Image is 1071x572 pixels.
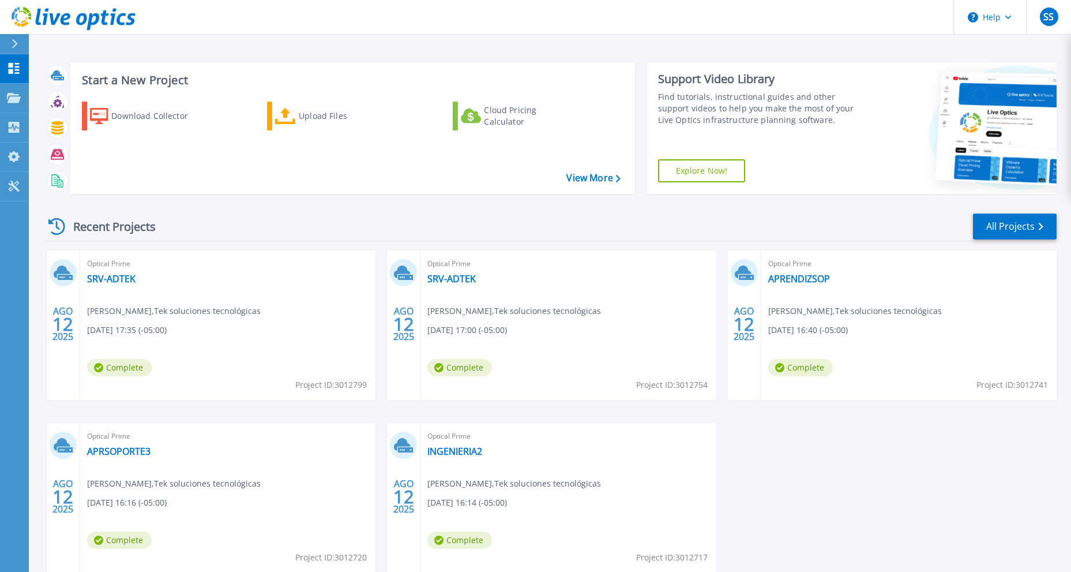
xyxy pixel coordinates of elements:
div: Recent Projects [44,212,171,241]
span: 12 [52,319,73,329]
span: [DATE] 17:00 (-05:00) [427,324,507,337]
a: Download Collector [82,102,211,130]
a: View More [566,173,620,184]
span: [PERSON_NAME] , Tek soluciones tecnológicas [87,477,261,490]
span: [DATE] 16:14 (-05:00) [427,496,507,509]
span: Complete [427,359,492,376]
span: Complete [87,532,152,549]
span: Complete [768,359,833,376]
span: Optical Prime [87,257,369,270]
div: AGO 2025 [393,303,415,345]
span: [PERSON_NAME] , Tek soluciones tecnológicas [427,477,601,490]
span: Optical Prime [427,430,709,443]
a: APRENDIZSOP [768,273,830,285]
a: SRV-ADTEK [87,273,136,285]
span: [DATE] 16:40 (-05:00) [768,324,848,337]
a: Cloud Pricing Calculator [453,102,581,130]
span: Project ID: 3012720 [295,551,367,564]
span: [DATE] 17:35 (-05:00) [87,324,167,337]
span: [DATE] 16:16 (-05:00) [87,496,167,509]
a: Upload Files [267,102,396,130]
h3: Start a New Project [82,74,620,87]
span: Project ID: 3012741 [976,379,1048,391]
span: [PERSON_NAME] , Tek soluciones tecnológicas [427,305,601,317]
div: Upload Files [299,104,391,128]
div: AGO 2025 [393,476,415,518]
span: Project ID: 3012799 [295,379,367,391]
a: SRV-ADTEK [427,273,476,285]
a: All Projects [973,214,1057,240]
span: SS [1043,12,1054,21]
span: Project ID: 3012754 [636,379,708,391]
span: 12 [52,492,73,502]
div: AGO 2025 [733,303,755,345]
span: [PERSON_NAME] , Tek soluciones tecnológicas [768,305,942,317]
div: Support Video Library [658,72,867,87]
span: 12 [393,319,414,329]
a: INGENIERIA2 [427,446,482,457]
span: Complete [427,532,492,549]
a: Explore Now! [658,159,746,182]
span: 12 [734,319,754,329]
div: AGO 2025 [52,476,74,518]
div: Download Collector [111,104,204,128]
span: 12 [393,492,414,502]
div: AGO 2025 [52,303,74,345]
span: Project ID: 3012717 [636,551,708,564]
div: Cloud Pricing Calculator [484,104,576,128]
span: Complete [87,359,152,376]
div: Find tutorials, instructional guides and other support videos to help you make the most of your L... [658,91,867,126]
span: [PERSON_NAME] , Tek soluciones tecnológicas [87,305,261,317]
span: Optical Prime [87,430,369,443]
span: Optical Prime [427,257,709,270]
span: Optical Prime [768,257,1050,270]
a: APRSOPORTE3 [87,446,151,457]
